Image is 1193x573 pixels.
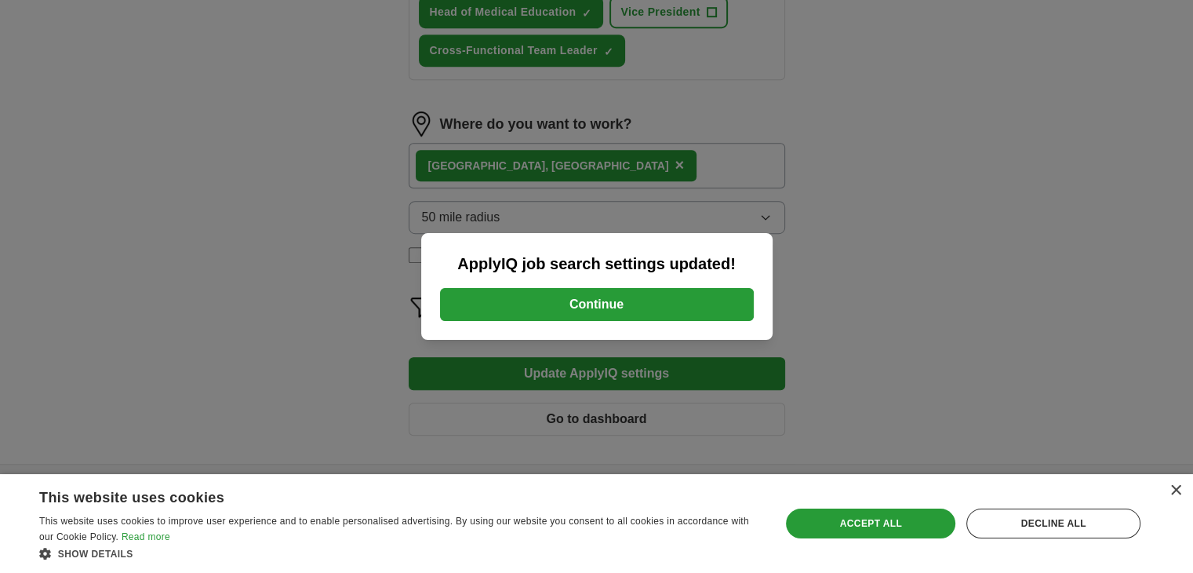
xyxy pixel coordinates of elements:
span: Show details [58,549,133,560]
div: Decline all [966,509,1140,538]
span: This website uses cookies to improve user experience and to enable personalised advertising. By u... [39,516,749,542]
div: This website uses cookies [39,484,719,507]
div: Accept all [786,509,955,538]
button: Continue [440,288,754,321]
div: Show details [39,546,758,561]
div: Close [1169,485,1181,497]
h2: ApplyIQ job search settings updated! [440,252,754,276]
a: Read more, opens a new window [122,531,170,542]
